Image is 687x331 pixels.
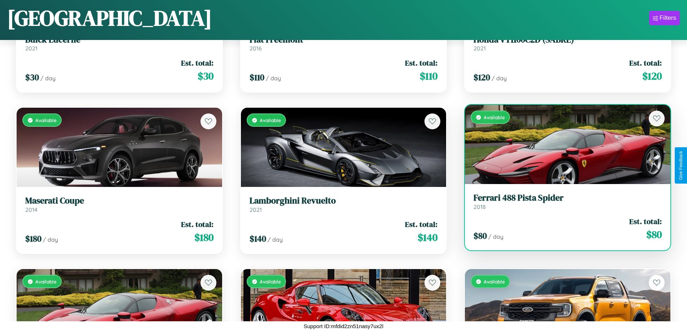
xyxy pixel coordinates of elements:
span: $ 80 [474,230,487,242]
span: $ 30 [198,69,213,83]
span: / day [268,236,283,243]
span: Available [260,117,281,123]
span: Est. total: [405,219,437,229]
span: $ 120 [474,71,490,83]
span: Est. total: [629,216,662,227]
h3: Lamborghini Revuelto [250,196,438,206]
span: $ 80 [646,227,662,242]
span: Est. total: [405,58,437,68]
span: Available [260,278,281,285]
span: Available [484,114,505,120]
span: $ 120 [642,69,662,83]
span: 2014 [25,206,38,213]
span: $ 30 [25,71,39,83]
span: Est. total: [181,219,213,229]
div: Give Feedback [678,151,683,180]
span: 2018 [474,203,486,210]
span: $ 140 [418,230,437,245]
a: Buick Lucerne2021 [25,35,213,52]
span: $ 180 [25,233,41,245]
span: $ 180 [194,230,213,245]
span: Available [35,117,57,123]
h3: Maserati Coupe [25,196,213,206]
div: Filters [660,14,676,22]
h3: Honda VT1100C2D (SABRE) [474,35,662,45]
h1: [GEOGRAPHIC_DATA] [7,3,212,33]
span: 2016 [250,45,262,52]
span: / day [492,75,507,82]
p: Support ID: mfdid2zn51nasy7ux2l [304,321,383,331]
span: $ 140 [250,233,266,245]
span: / day [266,75,281,82]
span: / day [43,236,58,243]
span: $ 110 [420,69,437,83]
span: / day [488,233,503,240]
span: Est. total: [629,58,662,68]
span: 2021 [25,45,38,52]
a: Fiat Freemont2016 [250,35,438,52]
a: Honda VT1100C2D (SABRE)2021 [474,35,662,52]
h3: Ferrari 488 Pista Spider [474,193,662,203]
a: Lamborghini Revuelto2021 [250,196,438,213]
button: Filters [649,11,680,25]
span: 2021 [250,206,262,213]
span: Est. total: [181,58,213,68]
span: $ 110 [250,71,264,83]
span: 2021 [474,45,486,52]
span: Available [35,278,57,285]
a: Maserati Coupe2014 [25,196,213,213]
a: Ferrari 488 Pista Spider2018 [474,193,662,210]
span: Available [484,278,505,285]
span: / day [40,75,56,82]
